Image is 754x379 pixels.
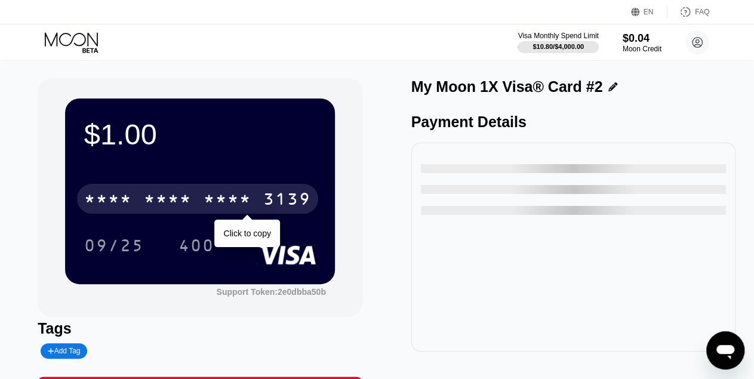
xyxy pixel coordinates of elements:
[518,32,598,40] div: Visa Monthly Spend Limit
[216,287,325,297] div: Support Token:2e0dbba50b
[84,238,144,257] div: 09/25
[75,230,153,260] div: 09/25
[623,32,661,45] div: $0.04
[623,32,661,53] div: $0.04Moon Credit
[216,287,325,297] div: Support Token: 2e0dbba50b
[48,347,80,355] div: Add Tag
[623,45,661,53] div: Moon Credit
[170,230,223,260] div: 400
[41,343,87,359] div: Add Tag
[263,191,311,210] div: 3139
[667,6,709,18] div: FAQ
[38,320,362,337] div: Tags
[411,113,735,131] div: Payment Details
[223,229,270,238] div: Click to copy
[179,238,214,257] div: 400
[631,6,667,18] div: EN
[644,8,654,16] div: EN
[706,331,744,369] iframe: Button to launch messaging window
[518,32,598,53] div: Visa Monthly Spend Limit$10.80/$4,000.00
[533,43,584,50] div: $10.80 / $4,000.00
[84,118,316,151] div: $1.00
[411,78,603,95] div: My Moon 1X Visa® Card #2
[695,8,709,16] div: FAQ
